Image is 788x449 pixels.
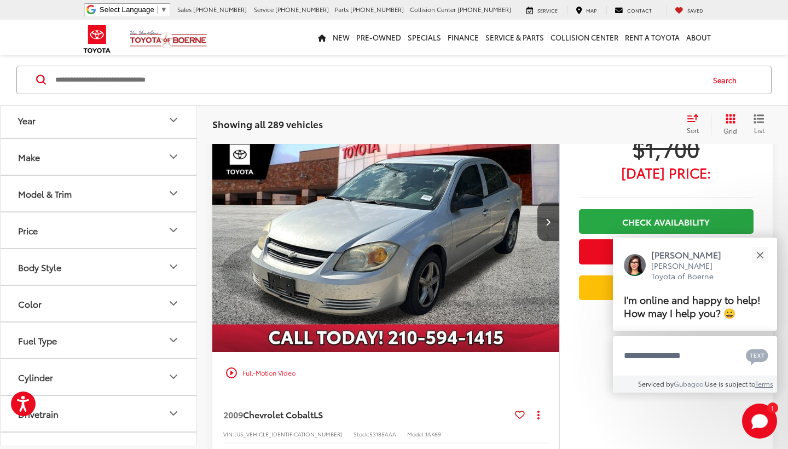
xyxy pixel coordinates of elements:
[1,359,198,395] button: CylinderCylinder
[77,21,118,57] img: Toyota
[18,225,38,235] div: Price
[579,134,754,162] span: $1,700
[667,6,711,15] a: My Saved Vehicles
[404,20,444,55] a: Specials
[567,6,605,15] a: Map
[223,430,234,438] span: VIN:
[1,212,198,248] button: PricePrice
[579,275,754,300] a: Value Your Trade
[771,405,774,410] span: 1
[745,113,773,135] button: List View
[674,379,705,388] a: Gubagoo.
[212,91,560,352] a: 2009 Chevrolet Cobalt LS2009 Chevrolet Cobalt LS2009 Chevrolet Cobalt LS2009 Chevrolet Cobalt LS
[167,370,180,383] div: Cylinder
[243,408,314,421] span: Chevrolet Cobalt
[167,223,180,237] div: Price
[606,6,660,15] a: Contact
[1,249,198,285] button: Body StyleBody Style
[1,139,198,175] button: MakeMake
[100,5,154,14] span: Select Language
[425,430,441,438] span: 1AK69
[18,262,61,272] div: Body Style
[410,5,456,14] span: Collision Center
[18,115,36,125] div: Year
[212,91,560,352] div: 2009 Chevrolet Cobalt LS 0
[711,113,745,135] button: Grid View
[681,113,711,135] button: Select sort value
[18,152,40,162] div: Make
[157,5,158,14] span: ​
[754,125,764,135] span: List
[329,20,353,55] a: New
[167,113,180,126] div: Year
[624,292,761,320] span: I'm online and happy to help! How may I help you? 😀
[354,430,369,438] span: Stock:
[622,20,683,55] a: Rent a Toyota
[18,298,42,309] div: Color
[54,67,703,93] input: Search by Make, Model, or Keyword
[1,176,198,211] button: Model & TrimModel & Trim
[223,408,243,421] span: 2009
[167,187,180,200] div: Model & Trim
[547,20,622,55] a: Collision Center
[314,408,323,421] span: LS
[18,372,53,382] div: Cylinder
[687,125,699,135] span: Sort
[167,333,180,347] div: Fuel Type
[353,20,404,55] a: Pre-Owned
[1,286,198,321] button: ColorColor
[579,167,754,178] span: [DATE] Price:
[254,5,274,14] span: Service
[160,5,167,14] span: ▼
[212,91,560,353] img: 2009 Chevrolet Cobalt LS
[457,5,511,14] span: [PHONE_NUMBER]
[193,5,247,14] span: [PHONE_NUMBER]
[1,102,198,138] button: YearYear
[687,7,703,14] span: Saved
[537,203,559,241] button: Next image
[613,238,777,393] div: Close[PERSON_NAME][PERSON_NAME] Toyota of BoerneI'm online and happy to help! How may I help you?...
[579,209,754,234] a: Check Availability
[315,20,329,55] a: Home
[743,343,772,368] button: Chat with SMS
[586,7,596,14] span: Map
[651,261,732,282] p: [PERSON_NAME] Toyota of Boerne
[275,5,329,14] span: [PHONE_NUMBER]
[18,335,57,346] div: Fuel Type
[212,117,323,130] span: Showing all 289 vehicles
[167,407,180,420] div: Drivetrain
[755,379,773,388] a: Terms
[18,408,59,419] div: Drivetrain
[537,7,558,14] span: Service
[705,379,755,388] span: Use is subject to
[1,323,198,358] button: Fuel TypeFuel Type
[746,348,768,365] svg: Text
[1,396,198,431] button: DrivetrainDrivetrain
[234,430,343,438] span: [US_VEHICLE_IDENTIFICATION_NUMBER]
[167,297,180,310] div: Color
[529,405,548,424] button: Actions
[444,20,482,55] a: Finance
[100,5,167,14] a: Select Language​
[482,20,547,55] a: Service & Parts: Opens in a new tab
[223,408,511,421] a: 2009Chevrolet CobaltLS
[742,404,777,439] svg: Start Chat
[651,249,732,261] p: [PERSON_NAME]
[627,7,652,14] span: Contact
[407,430,425,438] span: Model:
[723,126,737,135] span: Grid
[129,30,207,49] img: Vic Vaughan Toyota of Boerne
[177,5,192,14] span: Sales
[537,410,540,419] span: dropdown dots
[167,260,180,273] div: Body Style
[369,430,396,438] span: 53185AAA
[703,66,752,94] button: Search
[638,379,674,388] span: Serviced by
[350,5,404,14] span: [PHONE_NUMBER]
[579,239,754,264] button: Get Price Now
[335,5,349,14] span: Parts
[748,243,772,267] button: Close
[18,188,72,199] div: Model & Trim
[742,404,777,439] button: Toggle Chat Window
